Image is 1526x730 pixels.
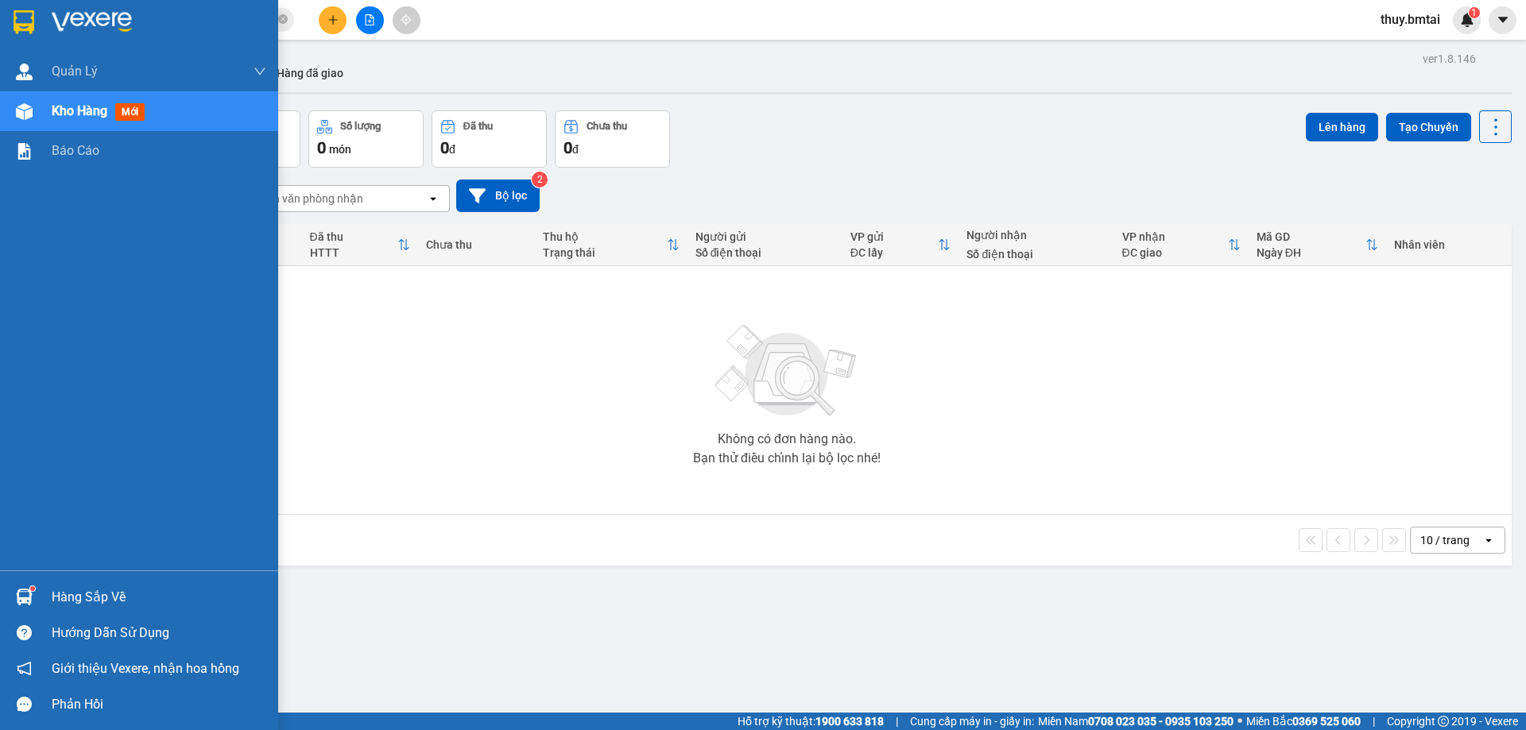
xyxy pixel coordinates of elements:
[1471,7,1477,18] span: 1
[1249,224,1386,266] th: Toggle SortBy
[1122,246,1228,259] div: ĐC giao
[850,246,939,259] div: ĐC lấy
[254,191,363,207] div: Chọn văn phòng nhận
[555,110,670,168] button: Chưa thu0đ
[327,14,339,25] span: plus
[1257,246,1365,259] div: Ngày ĐH
[52,693,266,716] div: Phản hồi
[1469,7,1480,18] sup: 1
[815,715,884,728] strong: 1900 633 818
[317,138,326,157] span: 0
[1438,716,1449,727] span: copyright
[16,589,33,605] img: warehouse-icon
[738,713,884,730] span: Hỗ trợ kỹ thuật:
[319,6,347,34] button: plus
[52,659,239,678] span: Giới thiệu Vexere, nhận hoa hồng
[1460,13,1474,27] img: icon-new-feature
[17,661,32,676] span: notification
[1237,718,1242,724] span: ⚪️
[1306,113,1378,141] button: Lên hàng
[52,585,266,609] div: Hàng sắp về
[535,224,687,266] th: Toggle SortBy
[572,143,579,156] span: đ
[910,713,1034,730] span: Cung cấp máy in - giấy in:
[52,621,266,645] div: Hướng dẫn sử dụng
[427,192,440,205] svg: open
[14,10,34,34] img: logo-vxr
[1420,532,1470,548] div: 10 / trang
[707,315,866,427] img: svg+xml;base64,PHN2ZyBjbGFzcz0ibGlzdC1wbHVnX19zdmciIHhtbG5zPSJodHRwOi8vd3d3LnczLm9yZy8yMDAwL3N2Zy...
[115,103,145,121] span: mới
[310,246,398,259] div: HTTT
[432,110,547,168] button: Đã thu0đ
[842,224,959,266] th: Toggle SortBy
[310,230,398,243] div: Đã thu
[17,697,32,712] span: message
[52,61,98,81] span: Quản Lý
[1038,713,1234,730] span: Miền Nam
[278,14,288,24] span: close-circle
[264,54,356,92] button: Hàng đã giao
[543,246,667,259] div: Trạng thái
[393,6,420,34] button: aim
[364,14,375,25] span: file-add
[850,230,939,243] div: VP gửi
[440,138,449,157] span: 0
[52,103,107,118] span: Kho hàng
[695,230,835,243] div: Người gửi
[1386,113,1471,141] button: Tạo Chuyến
[1482,534,1495,547] svg: open
[340,121,381,132] div: Số lượng
[16,103,33,120] img: warehouse-icon
[302,224,419,266] th: Toggle SortBy
[587,121,627,132] div: Chưa thu
[718,433,856,446] div: Không có đơn hàng nào.
[693,452,881,465] div: Bạn thử điều chỉnh lại bộ lọc nhé!
[329,143,351,156] span: món
[1373,713,1375,730] span: |
[1292,715,1361,728] strong: 0369 525 060
[1496,13,1510,27] span: caret-down
[1122,230,1228,243] div: VP nhận
[356,6,384,34] button: file-add
[896,713,898,730] span: |
[456,180,540,212] button: Bộ lọc
[308,110,424,168] button: Số lượng0món
[1088,715,1234,728] strong: 0708 023 035 - 0935 103 250
[966,248,1106,261] div: Số điện thoại
[1423,50,1476,68] div: ver 1.8.146
[426,238,527,251] div: Chưa thu
[278,13,288,28] span: close-circle
[1368,10,1453,29] span: thuy.bmtai
[564,138,572,157] span: 0
[30,586,35,591] sup: 1
[463,121,493,132] div: Đã thu
[16,64,33,80] img: warehouse-icon
[17,625,32,640] span: question-circle
[532,172,548,187] sup: 2
[695,246,835,259] div: Số điện thoại
[1489,6,1516,34] button: caret-down
[1114,224,1249,266] th: Toggle SortBy
[401,14,412,25] span: aim
[254,65,266,78] span: down
[449,143,455,156] span: đ
[543,230,667,243] div: Thu hộ
[1246,713,1361,730] span: Miền Bắc
[966,229,1106,241] div: Người nhận
[1257,230,1365,243] div: Mã GD
[52,141,99,160] span: Báo cáo
[16,143,33,160] img: solution-icon
[1394,238,1504,251] div: Nhân viên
